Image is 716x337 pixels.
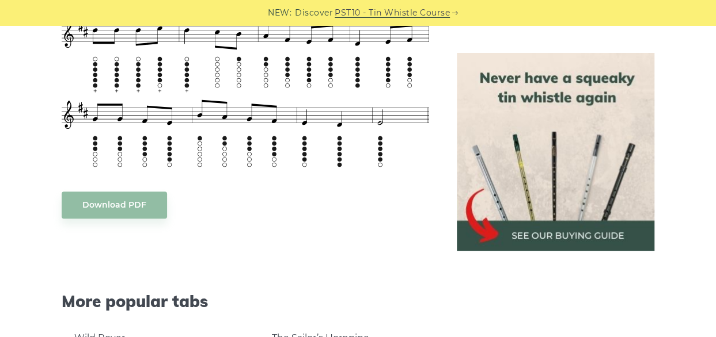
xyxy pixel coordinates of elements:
[295,6,333,20] span: Discover
[457,53,655,251] img: tin whistle buying guide
[268,6,291,20] span: NEW:
[335,6,450,20] a: PST10 - Tin Whistle Course
[62,192,167,219] a: Download PDF
[62,292,429,311] span: More popular tabs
